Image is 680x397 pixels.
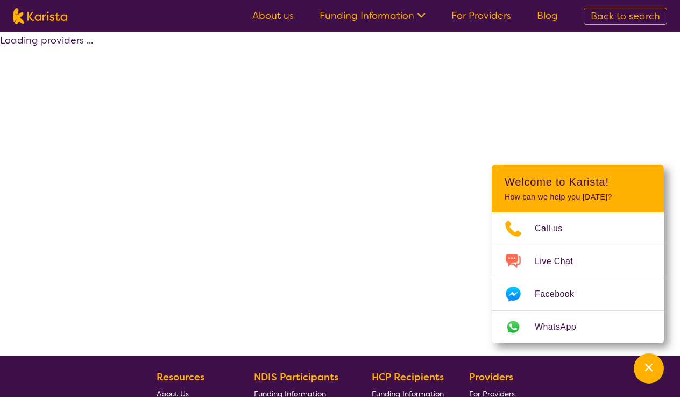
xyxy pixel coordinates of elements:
[254,371,338,384] b: NDIS Participants
[535,286,587,302] span: Facebook
[535,221,576,237] span: Call us
[492,165,664,343] div: Channel Menu
[591,10,660,23] span: Back to search
[535,253,586,270] span: Live Chat
[492,212,664,343] ul: Choose channel
[634,353,664,384] button: Channel Menu
[320,9,426,22] a: Funding Information
[157,371,204,384] b: Resources
[492,311,664,343] a: Web link opens in a new tab.
[584,8,667,25] a: Back to search
[451,9,511,22] a: For Providers
[537,9,558,22] a: Blog
[13,8,67,24] img: Karista logo
[252,9,294,22] a: About us
[469,371,513,384] b: Providers
[505,193,651,202] p: How can we help you [DATE]?
[535,319,589,335] span: WhatsApp
[372,371,444,384] b: HCP Recipients
[505,175,651,188] h2: Welcome to Karista!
